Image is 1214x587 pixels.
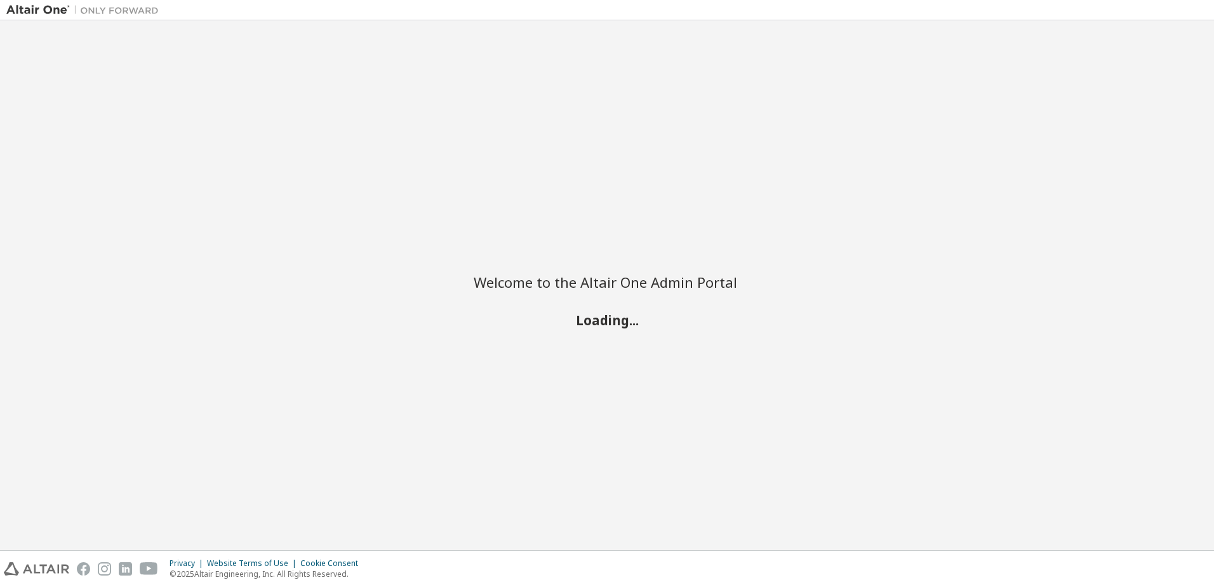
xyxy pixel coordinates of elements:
[207,558,300,569] div: Website Terms of Use
[300,558,366,569] div: Cookie Consent
[474,273,740,291] h2: Welcome to the Altair One Admin Portal
[4,562,69,576] img: altair_logo.svg
[119,562,132,576] img: linkedin.svg
[140,562,158,576] img: youtube.svg
[98,562,111,576] img: instagram.svg
[77,562,90,576] img: facebook.svg
[170,558,207,569] div: Privacy
[474,312,740,328] h2: Loading...
[6,4,165,17] img: Altair One
[170,569,366,579] p: © 2025 Altair Engineering, Inc. All Rights Reserved.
